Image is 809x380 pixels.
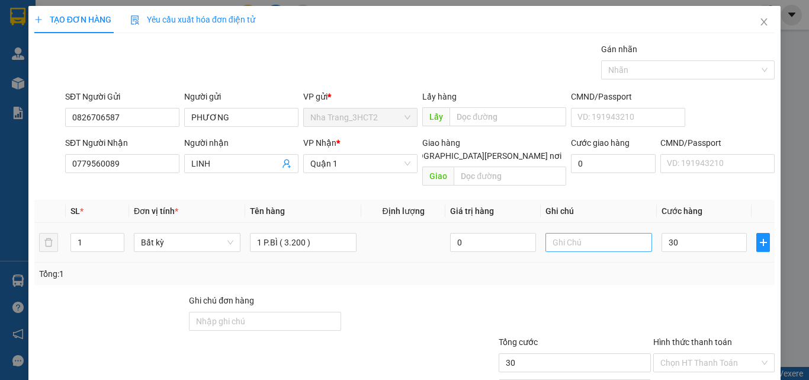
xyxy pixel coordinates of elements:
[282,159,291,168] span: user-add
[250,206,285,216] span: Tên hàng
[184,90,298,103] div: Người gửi
[310,155,410,173] span: Quận 1
[184,136,298,149] div: Người nhận
[450,206,494,216] span: Giá trị hàng
[39,267,313,280] div: Tổng: 1
[65,90,179,103] div: SĐT Người Gửi
[130,15,255,24] span: Yêu cầu xuất hóa đơn điện tử
[422,167,454,186] span: Giao
[189,296,254,305] label: Ghi chú đơn hàng
[65,136,179,149] div: SĐT Người Nhận
[571,90,685,103] div: CMND/Passport
[653,337,732,347] label: Hình thức thanh toán
[310,108,410,126] span: Nha Trang_3HCT2
[70,206,80,216] span: SL
[662,206,702,216] span: Cước hàng
[34,15,43,24] span: plus
[571,138,630,148] label: Cước giao hàng
[660,136,775,149] div: CMND/Passport
[756,233,770,252] button: plus
[189,312,341,331] input: Ghi chú đơn hàng
[303,90,418,103] div: VP gửi
[450,233,535,252] input: 0
[134,206,178,216] span: Đơn vị tính
[757,238,769,247] span: plus
[454,167,566,186] input: Dọc đường
[422,138,460,148] span: Giao hàng
[747,6,781,39] button: Close
[303,138,336,148] span: VP Nhận
[400,149,566,162] span: [GEOGRAPHIC_DATA][PERSON_NAME] nơi
[382,206,424,216] span: Định lượng
[130,15,140,25] img: icon
[499,337,538,347] span: Tổng cước
[571,154,656,173] input: Cước giao hàng
[450,107,566,126] input: Dọc đường
[34,15,111,24] span: TẠO ĐƠN HÀNG
[141,234,233,251] span: Bất kỳ
[759,17,769,27] span: close
[422,92,457,101] span: Lấy hàng
[601,44,637,54] label: Gán nhãn
[545,233,652,252] input: Ghi Chú
[39,233,58,252] button: delete
[422,107,450,126] span: Lấy
[250,233,357,252] input: VD: Bàn, Ghế
[541,200,657,223] th: Ghi chú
